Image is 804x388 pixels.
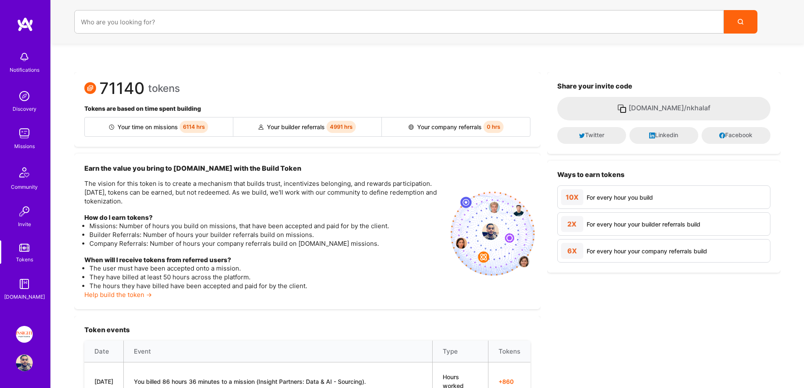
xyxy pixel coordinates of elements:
[84,214,444,221] h4: How do I earn tokens?
[382,117,530,136] div: Your company referrals
[84,164,444,173] h3: Earn the value you bring to [DOMAIN_NAME] with the Build Token
[557,171,770,179] h3: Ways to earn tokens
[561,216,583,232] div: 2X
[89,264,444,273] li: The user must have been accepted onto a mission.
[10,65,39,74] div: Notifications
[326,121,356,133] span: 4991 hrs
[84,256,444,264] h4: When will I receive tokens from referred users?
[719,133,725,138] i: icon Facebook
[84,291,152,299] a: Help build the token →
[148,84,180,93] span: tokens
[483,121,504,133] span: 0 hrs
[84,82,96,94] img: Token icon
[587,220,700,229] div: For every hour your builder referrals build
[99,84,145,93] span: 71140
[499,377,520,386] span: + 860
[557,127,626,144] button: Twitter
[109,125,114,130] img: Builder icon
[557,97,770,120] button: [DOMAIN_NAME]/nkhalaf
[702,127,770,144] button: Facebook
[13,104,37,113] div: Discovery
[89,281,444,290] li: The hours they have billed have been accepted and paid for by the client.
[587,193,653,202] div: For every hour you build
[89,239,444,248] li: Company Referrals: Number of hours your company referrals build on [DOMAIN_NAME] missions.
[629,127,698,144] button: Linkedin
[16,88,33,104] img: discovery
[258,125,264,130] img: Builder referral icon
[617,104,627,114] i: icon Copy
[561,243,583,259] div: 6X
[488,341,530,362] th: Tokens
[587,247,707,255] div: For every hour your company referrals build
[432,341,488,362] th: Type
[579,133,585,138] i: icon Twitter
[233,117,382,136] div: Your builder referrals
[14,354,35,371] a: User Avatar
[16,354,33,371] img: User Avatar
[16,326,33,343] img: Insight Partners: Data & AI - Sourcing
[124,341,433,362] th: Event
[561,189,583,205] div: 10X
[19,244,29,252] img: tokens
[16,49,33,65] img: bell
[89,273,444,281] li: They have billed at least 50 hours across the platform.
[14,326,35,343] a: Insight Partners: Data & AI - Sourcing
[649,133,655,138] i: icon LinkedInDark
[81,11,717,33] input: Who are you looking for?
[84,105,530,112] h4: Tokens are based on time spent building
[738,19,744,25] i: icon Search
[89,221,444,230] li: Missions: Number of hours you build on missions, that have been accepted and paid for by the client.
[18,220,31,229] div: Invite
[557,82,770,90] h3: Share your invite code
[14,142,35,151] div: Missions
[11,182,38,191] div: Community
[4,292,45,301] div: [DOMAIN_NAME]
[482,223,499,240] img: profile
[17,17,34,32] img: logo
[16,255,33,264] div: Tokens
[84,341,124,362] th: Date
[89,230,444,239] li: Builder Referrals: Number of hours your builder referrals build on missions.
[16,276,33,292] img: guide book
[16,203,33,220] img: Invite
[16,125,33,142] img: teamwork
[451,192,535,276] img: invite
[85,117,233,136] div: Your time on missions
[14,162,34,182] img: Community
[408,125,414,130] img: Company referral icon
[84,179,444,206] p: The vision for this token is to create a mechanism that builds trust, incentivizes belonging, and...
[84,326,530,334] h3: Token events
[180,121,208,133] span: 6114 hrs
